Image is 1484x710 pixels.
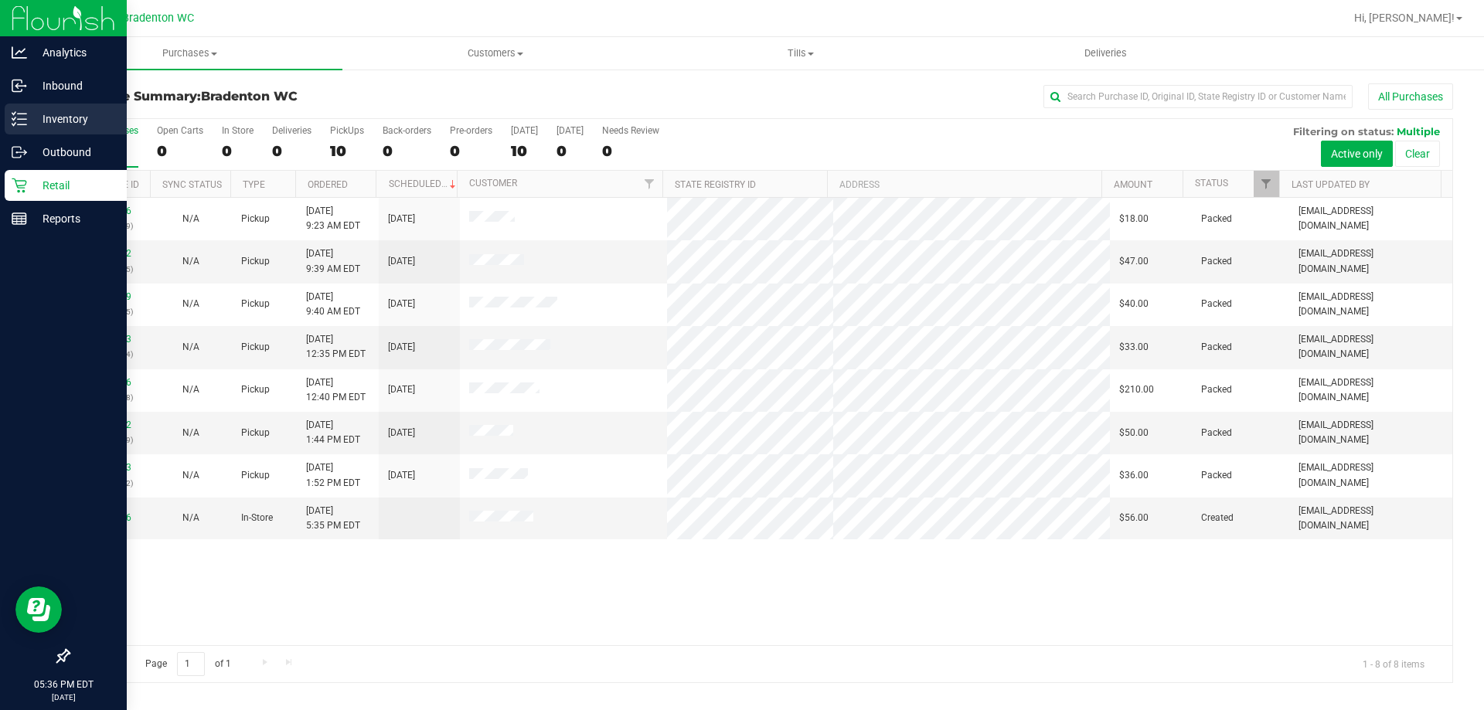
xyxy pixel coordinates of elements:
[182,470,199,481] span: Not Applicable
[122,12,194,25] span: Bradenton WC
[7,678,120,691] p: 05:36 PM EDT
[675,179,756,190] a: State Registry ID
[272,125,311,136] div: Deliveries
[88,377,131,388] a: 12008636
[241,426,270,440] span: Pickup
[1298,246,1443,276] span: [EMAIL_ADDRESS][DOMAIN_NAME]
[1298,418,1443,447] span: [EMAIL_ADDRESS][DOMAIN_NAME]
[1293,125,1394,138] span: Filtering on status:
[1201,468,1232,483] span: Packed
[306,332,366,362] span: [DATE] 12:35 PM EDT
[1368,83,1453,110] button: All Purchases
[88,462,131,473] a: 12009303
[1119,340,1149,355] span: $33.00
[637,171,662,197] a: Filter
[469,178,517,189] a: Customer
[1397,125,1440,138] span: Multiple
[182,340,199,355] button: N/A
[383,125,431,136] div: Back-orders
[157,125,203,136] div: Open Carts
[953,37,1258,70] a: Deliveries
[306,418,360,447] span: [DATE] 1:44 PM EDT
[308,179,348,190] a: Ordered
[342,37,648,70] a: Customers
[27,143,120,161] p: Outbound
[243,179,265,190] a: Type
[556,142,584,160] div: 0
[648,37,953,70] a: Tills
[1119,426,1149,440] span: $50.00
[177,652,205,676] input: 1
[182,468,199,483] button: N/A
[12,111,27,127] inline-svg: Inventory
[450,142,492,160] div: 0
[343,46,647,60] span: Customers
[1395,141,1440,167] button: Clear
[556,125,584,136] div: [DATE]
[511,142,538,160] div: 10
[1201,297,1232,311] span: Packed
[241,340,270,355] span: Pickup
[201,89,298,104] span: Bradenton WC
[1298,290,1443,319] span: [EMAIL_ADDRESS][DOMAIN_NAME]
[182,382,199,397] button: N/A
[602,142,659,160] div: 0
[1114,179,1152,190] a: Amount
[68,90,529,104] h3: Purchase Summary:
[241,511,273,525] span: In-Store
[648,46,952,60] span: Tills
[1201,382,1232,397] span: Packed
[182,384,199,395] span: Not Applicable
[1201,340,1232,355] span: Packed
[241,382,270,397] span: Pickup
[1298,332,1443,362] span: [EMAIL_ADDRESS][DOMAIN_NAME]
[182,511,199,525] button: N/A
[12,78,27,93] inline-svg: Inbound
[1201,212,1232,226] span: Packed
[27,76,120,95] p: Inbound
[88,420,131,430] a: 12009212
[182,512,199,523] span: Not Applicable
[388,254,415,269] span: [DATE]
[388,297,415,311] span: [DATE]
[330,125,364,136] div: PickUps
[1195,178,1228,189] a: Status
[1119,212,1149,226] span: $18.00
[1043,85,1353,108] input: Search Purchase ID, Original ID, State Registry ID or Customer Name...
[602,125,659,136] div: Needs Review
[1350,652,1437,675] span: 1 - 8 of 8 items
[388,382,415,397] span: [DATE]
[383,142,431,160] div: 0
[88,291,131,302] a: 12007179
[1298,504,1443,533] span: [EMAIL_ADDRESS][DOMAIN_NAME]
[12,45,27,60] inline-svg: Analytics
[1298,375,1443,405] span: [EMAIL_ADDRESS][DOMAIN_NAME]
[306,375,366,405] span: [DATE] 12:40 PM EDT
[27,43,120,62] p: Analytics
[388,426,415,440] span: [DATE]
[1119,511,1149,525] span: $56.00
[132,652,243,676] span: Page of 1
[1254,171,1279,197] a: Filter
[388,340,415,355] span: [DATE]
[222,125,254,136] div: In Store
[182,256,199,267] span: Not Applicable
[389,178,459,189] a: Scheduled
[182,298,199,309] span: Not Applicable
[37,46,342,60] span: Purchases
[1201,254,1232,269] span: Packed
[12,178,27,193] inline-svg: Retail
[162,179,222,190] a: Sync Status
[241,212,270,226] span: Pickup
[27,176,120,195] p: Retail
[1119,468,1149,483] span: $36.00
[241,297,270,311] span: Pickup
[15,586,62,633] iframe: Resource center
[306,204,360,233] span: [DATE] 9:23 AM EDT
[1298,460,1443,490] span: [EMAIL_ADDRESS][DOMAIN_NAME]
[182,341,199,352] span: Not Applicable
[27,110,120,128] p: Inventory
[1292,179,1370,190] a: Last Updated By
[511,125,538,136] div: [DATE]
[12,144,27,160] inline-svg: Outbound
